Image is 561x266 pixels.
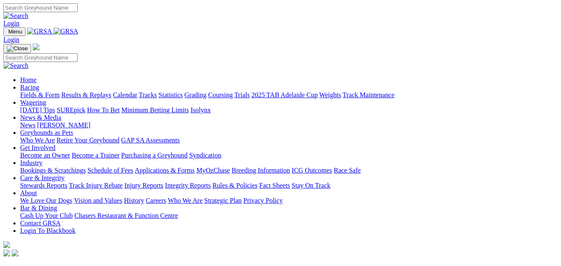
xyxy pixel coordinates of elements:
[292,182,330,189] a: Stay On Track
[232,167,290,174] a: Breeding Information
[20,106,55,114] a: [DATE] Tips
[20,152,558,159] div: Get Involved
[124,182,163,189] a: Injury Reports
[20,137,55,144] a: Who We Are
[124,197,144,204] a: History
[20,182,558,189] div: Care & Integrity
[292,167,332,174] a: ICG Outcomes
[208,91,233,98] a: Coursing
[3,36,19,43] a: Login
[54,28,78,35] img: GRSA
[334,167,360,174] a: Race Safe
[20,227,76,234] a: Login To Blackbook
[20,174,65,181] a: Care & Integrity
[343,91,394,98] a: Track Maintenance
[74,197,122,204] a: Vision and Values
[69,182,123,189] a: Track Injury Rebate
[190,106,211,114] a: Isolynx
[3,27,26,36] button: Toggle navigation
[3,250,10,256] img: facebook.svg
[87,167,133,174] a: Schedule of Fees
[204,197,242,204] a: Strategic Plan
[20,121,35,129] a: News
[20,182,67,189] a: Stewards Reports
[20,212,73,219] a: Cash Up Your Club
[20,159,42,166] a: Industry
[27,28,52,35] img: GRSA
[3,12,29,20] img: Search
[121,137,180,144] a: GAP SA Assessments
[37,121,90,129] a: [PERSON_NAME]
[20,212,558,220] div: Bar & Dining
[113,91,137,98] a: Calendar
[20,220,60,227] a: Contact GRSA
[8,28,22,35] span: Menu
[212,182,258,189] a: Rules & Policies
[20,91,558,99] div: Racing
[33,44,39,50] img: logo-grsa-white.png
[20,129,73,136] a: Greyhounds as Pets
[20,84,39,91] a: Racing
[7,45,28,52] img: Close
[20,76,37,83] a: Home
[121,152,188,159] a: Purchasing a Greyhound
[259,182,290,189] a: Fact Sheets
[189,152,221,159] a: Syndication
[234,91,250,98] a: Trials
[20,106,558,114] div: Wagering
[3,3,78,12] input: Search
[319,91,341,98] a: Weights
[121,106,189,114] a: Minimum Betting Limits
[20,121,558,129] div: News & Media
[61,91,111,98] a: Results & Replays
[20,167,558,174] div: Industry
[139,91,157,98] a: Tracks
[3,53,78,62] input: Search
[20,204,57,212] a: Bar & Dining
[159,91,183,98] a: Statistics
[20,197,558,204] div: About
[3,20,19,27] a: Login
[3,44,31,53] button: Toggle navigation
[165,182,211,189] a: Integrity Reports
[20,99,46,106] a: Wagering
[20,137,558,144] div: Greyhounds as Pets
[57,106,85,114] a: SUREpick
[146,197,166,204] a: Careers
[135,167,195,174] a: Applications & Forms
[20,91,60,98] a: Fields & Form
[20,167,86,174] a: Bookings & Scratchings
[3,62,29,70] img: Search
[3,241,10,248] img: logo-grsa-white.png
[20,144,55,151] a: Get Involved
[72,152,120,159] a: Become a Trainer
[251,91,318,98] a: 2025 TAB Adelaide Cup
[12,250,18,256] img: twitter.svg
[57,137,120,144] a: Retire Your Greyhound
[74,212,178,219] a: Chasers Restaurant & Function Centre
[168,197,203,204] a: Who We Are
[20,152,70,159] a: Become an Owner
[87,106,120,114] a: How To Bet
[196,167,230,174] a: MyOzChase
[20,189,37,196] a: About
[185,91,206,98] a: Grading
[20,114,61,121] a: News & Media
[243,197,283,204] a: Privacy Policy
[20,197,72,204] a: We Love Our Dogs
